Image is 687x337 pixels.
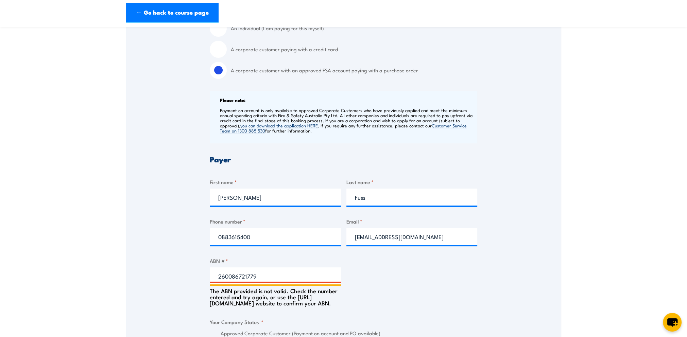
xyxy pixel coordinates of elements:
div: The ABN provided is not valid. Check the number entered and try again, or use the [URL][DOMAIN_NA... [210,284,341,306]
label: Email [346,217,478,225]
p: Payment on account is only available to approved Corporate Customers who have previously applied ... [220,108,476,133]
h3: Payer [210,155,477,163]
a: you can download the application HERE [240,122,318,128]
a: Customer Service Team on 1300 885 530 [220,122,467,134]
label: First name [210,178,341,186]
label: Phone number [210,217,341,225]
legend: Your Company Status [210,318,263,326]
label: Last name [346,178,478,186]
button: chat-button [663,313,682,332]
label: A corporate customer with an approved FSA account paying with a purchase order [231,62,477,79]
label: ABN # [210,257,341,265]
b: Please note: [220,96,245,103]
label: A corporate customer paying with a credit card [231,41,477,58]
label: An individual (I am paying for this myself) [231,20,477,37]
a: ← Go back to course page [126,3,219,23]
